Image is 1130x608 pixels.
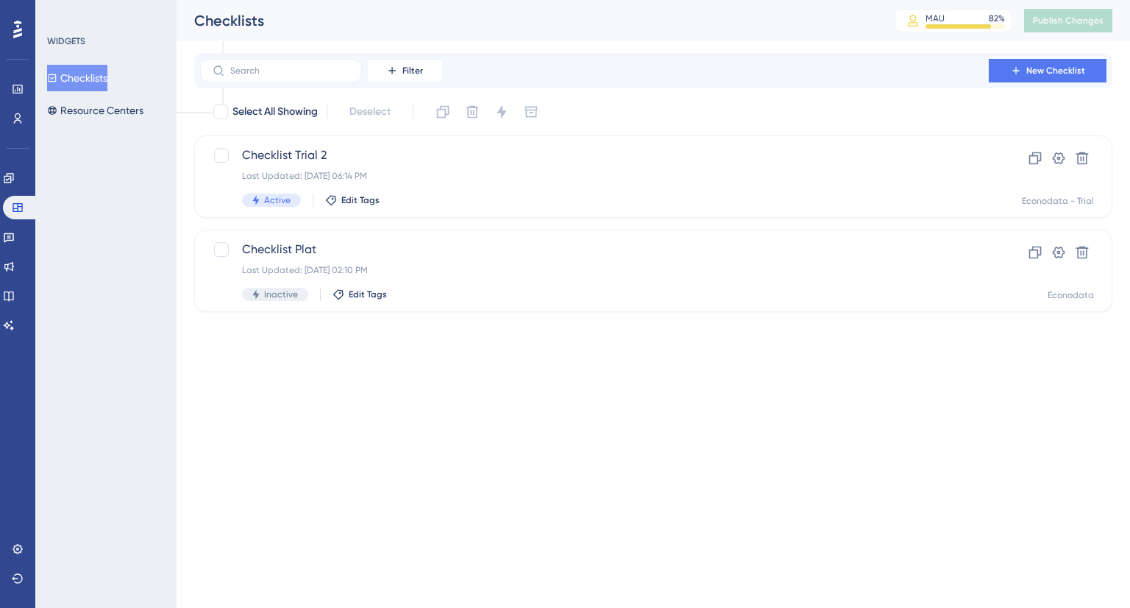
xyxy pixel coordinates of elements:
[336,99,404,125] button: Deselect
[989,13,1005,24] div: 82 %
[264,289,298,300] span: Inactive
[989,59,1106,82] button: New Checklist
[47,35,85,47] div: WIDGETS
[925,13,945,24] div: MAU
[242,170,947,182] div: Last Updated: [DATE] 06:14 PM
[242,264,947,276] div: Last Updated: [DATE] 02:10 PM
[325,194,380,206] button: Edit Tags
[47,97,143,124] button: Resource Centers
[333,289,387,300] button: Edit Tags
[341,194,380,206] span: Edit Tags
[1022,195,1094,207] div: Econodata - Trial
[232,103,318,121] span: Select All Showing
[242,241,947,258] span: Checklist Plat
[1024,9,1112,32] button: Publish Changes
[194,10,858,31] div: Checklists
[1033,15,1104,26] span: Publish Changes
[1026,65,1085,77] span: New Checklist
[349,289,387,300] span: Edit Tags
[242,146,947,164] span: Checklist Trial 2
[349,103,391,121] span: Deselect
[230,66,349,76] input: Search
[47,65,107,91] button: Checklists
[264,194,291,206] span: Active
[402,65,423,77] span: Filter
[1048,289,1094,301] div: Econodata
[368,59,441,82] button: Filter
